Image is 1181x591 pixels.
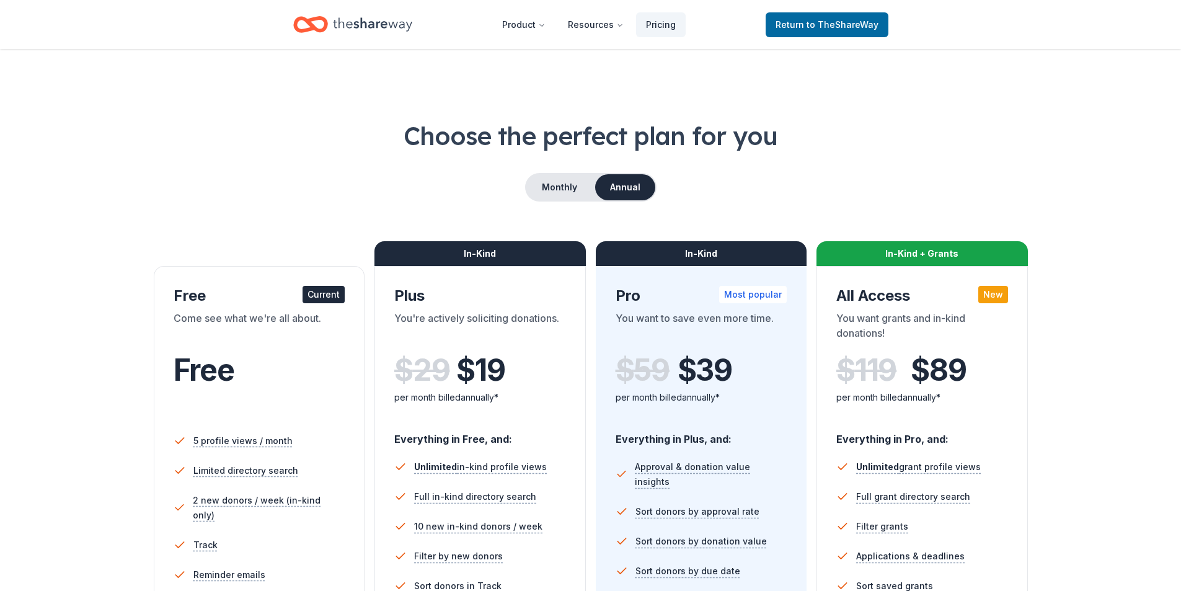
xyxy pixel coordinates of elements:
span: Reminder emails [193,567,265,582]
div: You want to save even more time. [616,311,787,345]
div: In-Kind [374,241,586,266]
nav: Main [492,10,686,39]
div: Free [174,286,345,306]
button: Annual [595,174,655,200]
div: In-Kind [596,241,807,266]
span: Return [776,17,878,32]
span: Sort donors by approval rate [635,504,759,519]
div: Everything in Free, and: [394,421,566,447]
span: Full grant directory search [856,489,970,504]
div: Most popular [719,286,787,303]
div: New [978,286,1008,303]
span: $ 39 [678,353,732,388]
button: Resources [558,12,634,37]
div: Pro [616,286,787,306]
span: 5 profile views / month [193,433,293,448]
div: You want grants and in-kind donations! [836,311,1008,345]
h1: Choose the perfect plan for you [50,118,1131,153]
div: per month billed annually* [836,390,1008,405]
a: Home [293,10,412,39]
a: Returnto TheShareWay [766,12,888,37]
span: Limited directory search [193,463,298,478]
span: Sort donors by donation value [635,534,767,549]
span: Applications & deadlines [856,549,965,564]
span: Filter grants [856,519,908,534]
span: to TheShareWay [807,19,878,30]
div: Plus [394,286,566,306]
span: grant profile views [856,461,981,472]
span: Sort donors by due date [635,564,740,579]
button: Monthly [526,174,593,200]
span: Unlimited [414,461,457,472]
div: Everything in Pro, and: [836,421,1008,447]
div: per month billed annually* [616,390,787,405]
span: Full in-kind directory search [414,489,536,504]
div: All Access [836,286,1008,306]
span: Approval & donation value insights [635,460,787,489]
div: In-Kind + Grants [816,241,1028,266]
div: Current [303,286,345,303]
span: 2 new donors / week (in-kind only) [193,493,345,523]
div: Come see what we're all about. [174,311,345,345]
div: Everything in Plus, and: [616,421,787,447]
button: Product [492,12,555,37]
span: $ 89 [911,353,966,388]
span: $ 19 [456,353,505,388]
span: Unlimited [856,461,899,472]
span: Track [193,538,218,553]
div: You're actively soliciting donations. [394,311,566,345]
div: per month billed annually* [394,390,566,405]
span: 10 new in-kind donors / week [414,519,542,534]
a: Pricing [636,12,686,37]
span: Free [174,352,234,388]
span: in-kind profile views [414,461,547,472]
span: Filter by new donors [414,549,503,564]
